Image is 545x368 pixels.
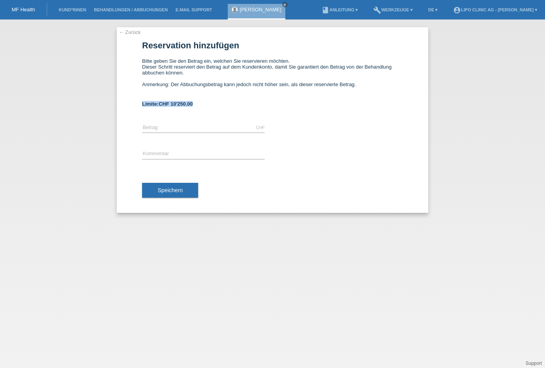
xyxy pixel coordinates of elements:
[158,187,183,193] span: Speichern
[119,29,141,35] a: ← Zurück
[142,58,403,93] div: Bitte geben Sie den Betrag ein, welchen Sie reservieren möchten. Dieser Schritt reserviert den Be...
[322,6,329,14] i: book
[142,183,198,198] button: Speichern
[283,3,287,7] i: close
[449,7,541,12] a: account_circleLIPO CLINIC AG - [PERSON_NAME] ▾
[424,7,441,12] a: DE ▾
[55,7,90,12] a: Kund*innen
[172,7,216,12] a: E-Mail Support
[318,7,362,12] a: bookAnleitung ▾
[142,101,193,107] b: Limite:
[373,6,381,14] i: build
[12,7,35,12] a: MF Health
[142,41,403,50] h1: Reservation hinzufügen
[256,125,265,130] div: CHF
[90,7,172,12] a: Behandlungen / Abbuchungen
[159,101,193,107] span: CHF 10'250.00
[282,2,288,7] a: close
[453,6,461,14] i: account_circle
[240,7,281,12] a: [PERSON_NAME]
[369,7,417,12] a: buildWerkzeuge ▾
[526,361,542,366] a: Support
